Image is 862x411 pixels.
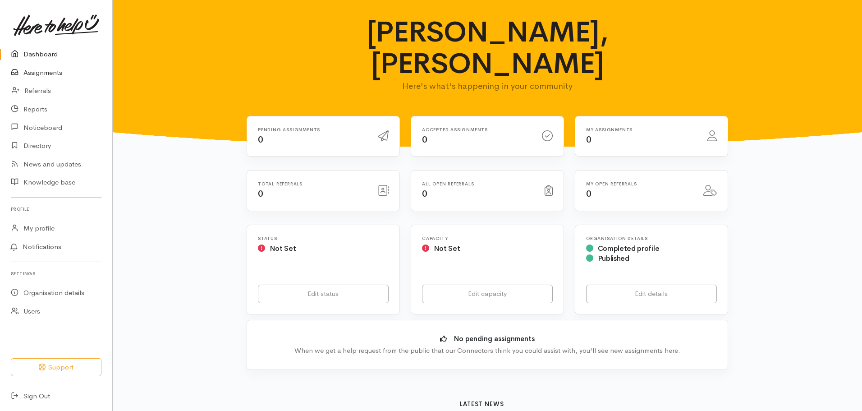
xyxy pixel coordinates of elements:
h6: My open referrals [586,181,692,186]
span: 0 [258,188,263,199]
button: Support [11,358,101,377]
h6: Capacity [422,236,553,241]
div: When we get a help request from the public that our Connectors think you could assist with, you'l... [261,346,714,356]
a: Edit capacity [422,285,553,303]
h6: Total referrals [258,181,367,186]
b: No pending assignments [454,334,535,343]
h1: [PERSON_NAME], [PERSON_NAME] [311,16,664,80]
span: 0 [586,134,591,145]
a: Edit details [586,285,717,303]
h6: Pending assignments [258,127,367,132]
h6: Status [258,236,389,241]
span: Not Set [270,244,296,253]
h6: Accepted assignments [422,127,531,132]
span: 0 [422,134,427,145]
h6: All open referrals [422,181,534,186]
h6: Settings [11,268,101,280]
a: Edit status [258,285,389,303]
span: 0 [258,134,263,145]
span: 0 [586,188,591,199]
h6: Organisation Details [586,236,717,241]
h6: My assignments [586,127,697,132]
h6: Profile [11,203,101,215]
span: Not Set [434,244,460,253]
span: Completed profile [598,244,660,253]
p: Here's what's happening in your community [311,80,664,92]
b: Latest news [460,400,504,408]
span: 0 [422,188,427,199]
span: Published [598,254,629,263]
